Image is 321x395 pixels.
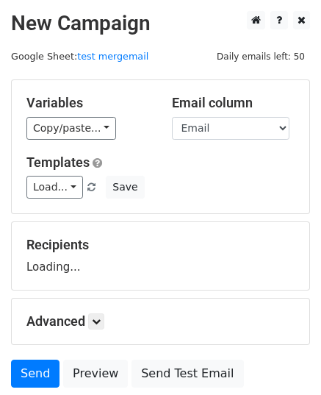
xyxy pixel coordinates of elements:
[26,313,295,330] h5: Advanced
[26,237,295,275] div: Loading...
[11,11,310,36] h2: New Campaign
[212,49,310,65] span: Daily emails left: 50
[131,360,243,388] a: Send Test Email
[172,95,295,111] h5: Email column
[63,360,128,388] a: Preview
[26,176,83,199] a: Load...
[26,154,90,170] a: Templates
[11,360,59,388] a: Send
[26,237,295,253] h5: Recipients
[212,51,310,62] a: Daily emails left: 50
[77,51,148,62] a: test mergemail
[26,117,116,140] a: Copy/paste...
[26,95,150,111] h5: Variables
[11,51,148,62] small: Google Sheet:
[106,176,144,199] button: Save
